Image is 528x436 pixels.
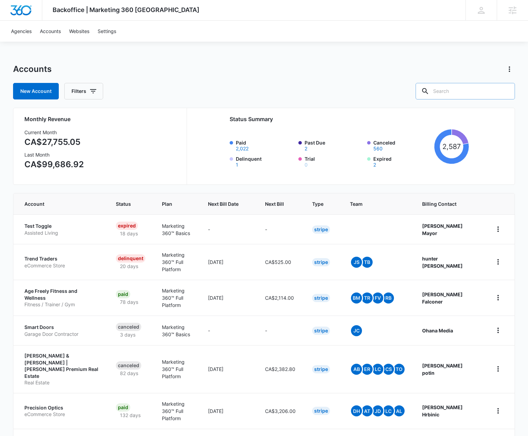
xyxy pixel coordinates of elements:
button: home [493,224,504,235]
button: Canceled [373,146,383,151]
td: [DATE] [200,393,257,429]
td: - [200,214,257,244]
span: Plan [162,200,192,208]
div: Delinquent [116,254,145,263]
span: AB [351,364,362,375]
label: Delinquent [236,155,294,167]
div: Stripe [312,365,330,373]
button: Paid [236,146,249,151]
p: Marketing 360™ Basics [162,222,192,237]
a: New Account [13,83,59,99]
strong: hunter [PERSON_NAME] [422,256,463,269]
span: LC [383,405,394,416]
a: Settings [93,21,120,42]
p: [PERSON_NAME] & [PERSON_NAME] | [PERSON_NAME] Premium Real Estate [24,352,99,379]
p: 82 days [116,370,142,377]
p: 132 days [116,412,145,419]
input: Search [416,83,515,99]
a: Test ToggleAssisted Living [24,223,99,236]
td: - [257,316,304,345]
strong: [PERSON_NAME] Mayor [422,223,463,236]
button: Expired [373,162,376,167]
button: home [493,363,504,374]
div: Stripe [312,294,330,302]
p: Assisted Living [24,230,99,236]
span: Status [116,200,135,208]
span: JS [351,257,362,268]
td: [DATE] [200,345,257,393]
p: Fitness / Trainer / Gym [24,301,99,308]
span: AL [394,405,405,416]
a: Accounts [36,21,65,42]
span: Backoffice | Marketing 360 [GEOGRAPHIC_DATA] [53,6,199,13]
div: Stripe [312,407,330,415]
p: eCommerce Store [24,262,99,269]
h2: Monthly Revenue [24,115,178,123]
p: Garage Door Contractor [24,331,99,338]
div: Paid [116,290,130,298]
p: Marketing 360™ Full Platform [162,400,192,422]
button: home [493,292,504,303]
td: CA$2,114.00 [257,280,304,316]
span: LC [372,364,383,375]
h3: Last Month [24,151,84,158]
span: JD [372,405,383,416]
p: 78 days [116,298,142,306]
label: Past Due [305,139,363,151]
strong: Ohana Media [422,328,453,333]
td: - [257,214,304,244]
p: Age Freely Fitness and Wellness [24,288,99,301]
h3: Current Month [24,129,84,136]
p: Test Toggle [24,223,99,230]
div: Canceled [116,323,141,331]
span: Type [312,200,323,208]
a: Precision OpticseCommerce Store [24,404,99,418]
button: Delinquent [236,162,238,167]
span: Next Bill Date [208,200,239,208]
a: Trend TraderseCommerce Store [24,255,99,269]
p: Smart Doors [24,324,99,331]
div: Canceled [116,361,141,370]
td: [DATE] [200,244,257,280]
label: Trial [305,155,363,167]
a: Smart DoorsGarage Door Contractor [24,324,99,337]
p: CA$27,755.05 [24,136,84,148]
span: FV [372,293,383,304]
span: BM [351,293,362,304]
p: Marketing 360™ Full Platform [162,287,192,309]
p: Precision Optics [24,404,99,411]
p: 20 days [116,263,142,270]
div: Expired [116,222,138,230]
label: Expired [373,155,432,167]
span: CS [383,364,394,375]
div: Paid [116,403,130,412]
span: DH [351,405,362,416]
div: Stripe [312,258,330,266]
td: CA$2,382.80 [257,345,304,393]
td: CA$3,206.00 [257,393,304,429]
a: Agencies [7,21,36,42]
span: Next Bill [265,200,286,208]
a: Age Freely Fitness and WellnessFitness / Trainer / Gym [24,288,99,308]
span: Team [350,200,396,208]
p: Marketing 360™ Full Platform [162,251,192,273]
h2: Status Summary [230,115,469,123]
div: Stripe [312,225,330,234]
p: Marketing 360™ Full Platform [162,358,192,380]
td: - [200,316,257,345]
strong: [PERSON_NAME] Falconer [422,291,463,305]
button: Actions [504,64,515,75]
td: CA$525.00 [257,244,304,280]
strong: [PERSON_NAME] Hrbinic [422,404,463,417]
div: Stripe [312,327,330,335]
p: 3 days [116,331,140,338]
button: home [493,405,504,416]
tspan: 2,587 [442,142,461,151]
label: Paid [236,139,294,151]
p: Trend Traders [24,255,99,262]
span: TO [394,364,405,375]
p: CA$99,686.92 [24,158,84,171]
span: TB [362,257,373,268]
p: Marketing 360™ Basics [162,323,192,338]
button: home [493,256,504,267]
